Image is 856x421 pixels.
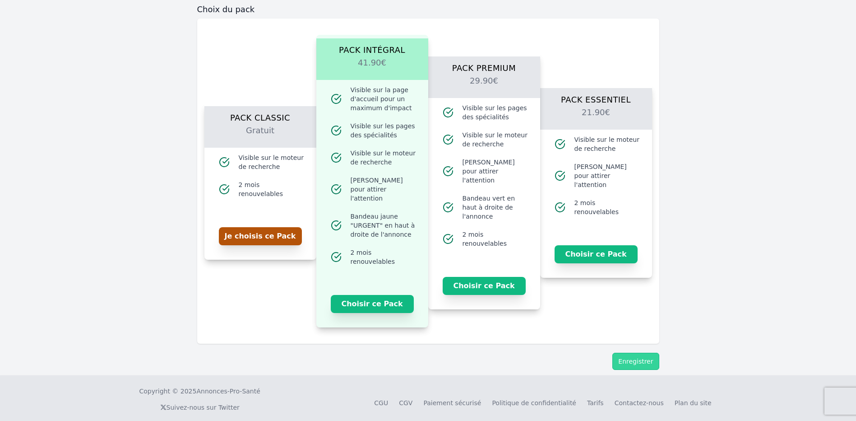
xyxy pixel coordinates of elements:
span: Visible sur le moteur de recherche [239,153,305,171]
span: 2 mois renouvelables [239,180,305,198]
h3: Choix du pack [197,4,659,15]
h2: 41.90€ [327,56,417,80]
a: Annonces-Pro-Santé [196,387,260,396]
a: Tarifs [587,399,604,407]
span: 2 mois renouvelables [463,230,529,248]
span: Visible sur le moteur de recherche [351,149,417,167]
h2: 29.90€ [439,75,529,98]
span: [PERSON_NAME] pour attirer l'attention [463,158,529,185]
a: CGU [374,399,388,407]
a: Paiement sécurisé [423,399,481,407]
button: Enregistrer [612,353,659,370]
span: 2 mois renouvelables [574,198,641,216]
h1: Pack Premium [439,56,529,75]
span: Bandeau jaune "URGENT" en haut à droite de l'annonce [351,212,417,239]
div: Copyright © 2025 [139,387,260,396]
h1: Pack Intégral [327,38,417,56]
button: Choisir ce Pack [331,295,414,313]
span: Visible sur les pages des spécialités [351,122,417,140]
span: Bandeau vert en haut à droite de l'annonce [463,194,529,221]
span: Visible sur le moteur de recherche [463,131,529,149]
h1: Pack Classic [215,106,305,124]
h1: Pack Essentiel [551,88,641,106]
span: Visible sur le moteur de recherche [574,135,641,153]
button: Je choisis ce Pack [219,227,302,245]
button: Choisir ce Pack [555,245,638,263]
span: Visible sur les pages des spécialités [463,103,529,122]
a: Plan du site [675,399,712,407]
span: [PERSON_NAME] pour attirer l'attention [574,162,641,189]
h2: 21.90€ [551,106,641,130]
h2: Gratuit [215,124,305,148]
span: [PERSON_NAME] pour attirer l'attention [351,176,417,203]
a: Suivez-nous sur Twitter [160,404,240,411]
span: 2 mois renouvelables [351,248,417,266]
button: Choisir ce Pack [443,277,526,295]
a: Politique de confidentialité [492,399,576,407]
a: Contactez-nous [615,399,664,407]
span: Visible sur la page d'accueil pour un maximum d'impact [351,85,417,112]
a: CGV [399,399,412,407]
